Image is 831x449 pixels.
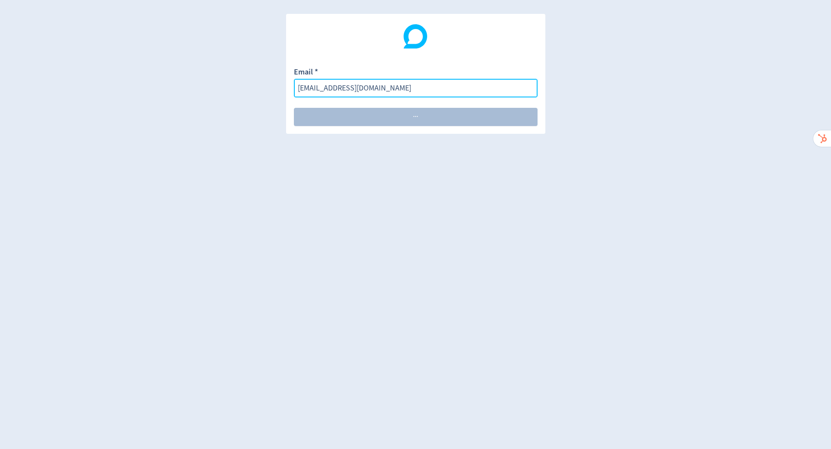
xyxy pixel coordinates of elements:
button: ··· [294,108,538,126]
label: Email * [294,67,318,79]
img: Digivizer Logo [403,24,428,48]
span: · [413,113,415,121]
span: · [415,113,416,121]
span: · [416,113,418,121]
